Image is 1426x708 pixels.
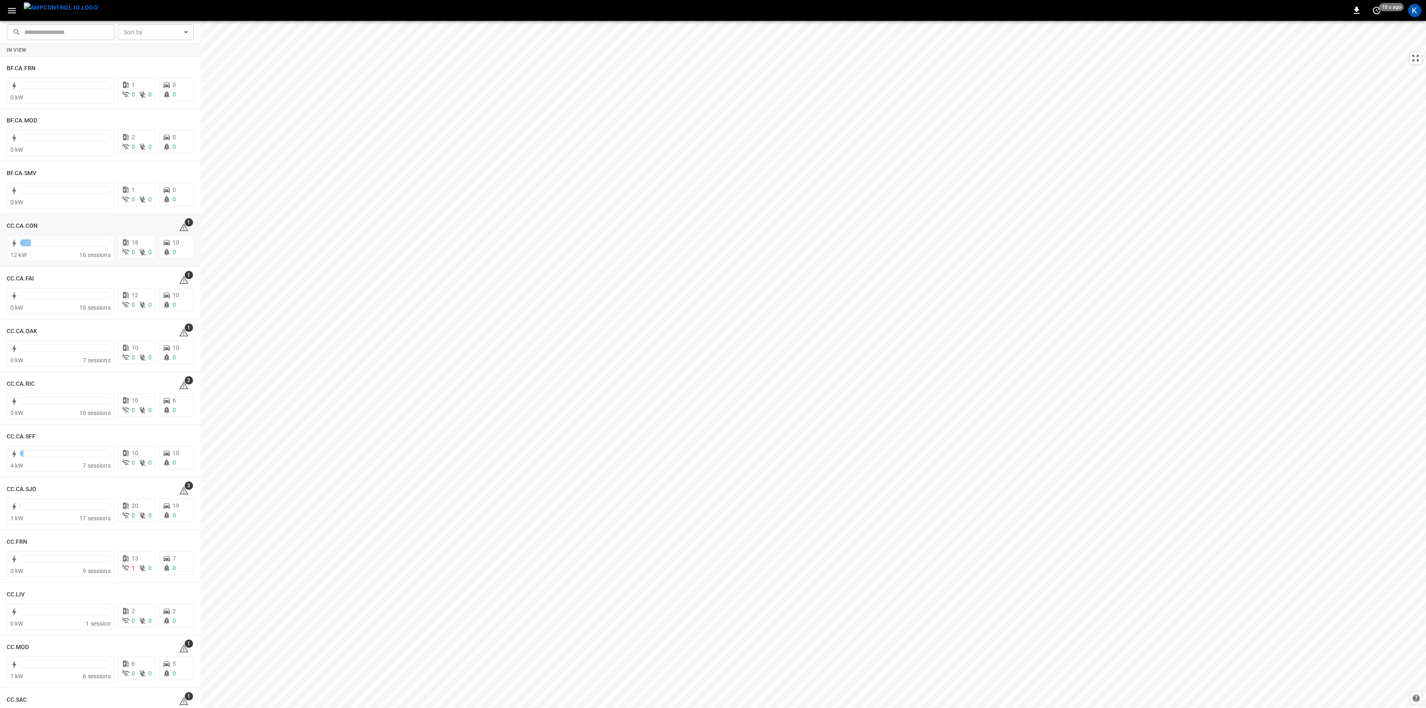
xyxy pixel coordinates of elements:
[148,459,152,466] span: 0
[132,512,135,519] span: 0
[173,196,176,203] span: 0
[173,617,176,624] span: 0
[1408,4,1421,17] div: profile-icon
[7,432,36,441] h6: CC.CA.SFF
[7,116,37,125] h6: BF.CA.MOD
[132,608,135,614] span: 2
[10,199,23,206] span: 0 kW
[173,407,176,413] span: 0
[10,146,23,153] span: 0 kW
[185,692,193,700] span: 1
[173,397,176,404] span: 6
[24,3,98,13] img: ampcontrol.io logo
[132,134,135,140] span: 2
[173,81,176,88] span: 0
[173,143,176,150] span: 0
[148,565,152,571] span: 0
[132,91,135,98] span: 0
[185,218,193,227] span: 1
[7,643,29,652] h6: CC.MOD
[173,565,176,571] span: 0
[7,327,37,336] h6: CC.CA.OAK
[10,357,23,364] span: 0 kW
[83,462,111,469] span: 7 sessions
[173,608,176,614] span: 2
[7,222,38,231] h6: CC.CA.CON
[132,249,135,255] span: 0
[132,565,135,571] span: 1
[173,555,176,562] span: 7
[132,344,138,351] span: 10
[173,344,179,351] span: 10
[132,555,138,562] span: 13
[173,502,179,509] span: 19
[1379,3,1404,11] span: 10 s ago
[132,301,135,308] span: 0
[148,143,152,150] span: 0
[132,186,135,193] span: 1
[173,660,176,667] span: 5
[148,354,152,361] span: 0
[132,196,135,203] span: 0
[132,660,135,667] span: 6
[185,271,193,279] span: 1
[132,239,138,246] span: 18
[185,639,193,648] span: 1
[148,407,152,413] span: 0
[132,354,135,361] span: 0
[10,568,23,574] span: 0 kW
[86,620,110,627] span: 1 session
[148,301,152,308] span: 0
[173,249,176,255] span: 0
[173,450,179,456] span: 10
[10,515,23,522] span: 1 kW
[10,462,23,469] span: 4 kW
[7,485,36,494] h6: CC.CA.SJO
[148,670,152,677] span: 0
[173,91,176,98] span: 0
[132,670,135,677] span: 0
[132,617,135,624] span: 0
[7,47,27,53] strong: In View
[148,512,152,519] span: 0
[132,143,135,150] span: 0
[132,459,135,466] span: 0
[10,304,23,311] span: 0 kW
[148,196,152,203] span: 0
[83,673,111,680] span: 6 sessions
[7,379,35,389] h6: CC.CA.RIC
[1370,4,1383,17] button: set refresh interval
[173,239,179,246] span: 10
[173,186,176,193] span: 0
[148,91,152,98] span: 0
[7,695,27,705] h6: CC.SAC
[79,304,111,311] span: 10 sessions
[132,407,135,413] span: 0
[173,512,176,519] span: 0
[132,502,138,509] span: 20
[83,357,111,364] span: 7 sessions
[185,323,193,332] span: 1
[173,134,176,140] span: 0
[173,301,176,308] span: 0
[132,397,138,404] span: 10
[79,252,111,258] span: 16 sessions
[10,252,27,258] span: 12 kW
[10,94,23,101] span: 0 kW
[7,274,34,283] h6: CC.CA.FAI
[173,354,176,361] span: 0
[10,410,23,416] span: 0 kW
[132,81,135,88] span: 1
[132,292,138,298] span: 12
[148,249,152,255] span: 0
[173,459,176,466] span: 0
[10,673,23,680] span: 1 kW
[185,376,193,385] span: 2
[79,515,111,522] span: 17 sessions
[173,670,176,677] span: 0
[7,169,36,178] h6: BF.CA.SMV
[83,568,111,574] span: 9 sessions
[7,590,25,599] h6: CC.LIV
[10,620,23,627] span: 0 kW
[7,537,28,547] h6: CC.FRN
